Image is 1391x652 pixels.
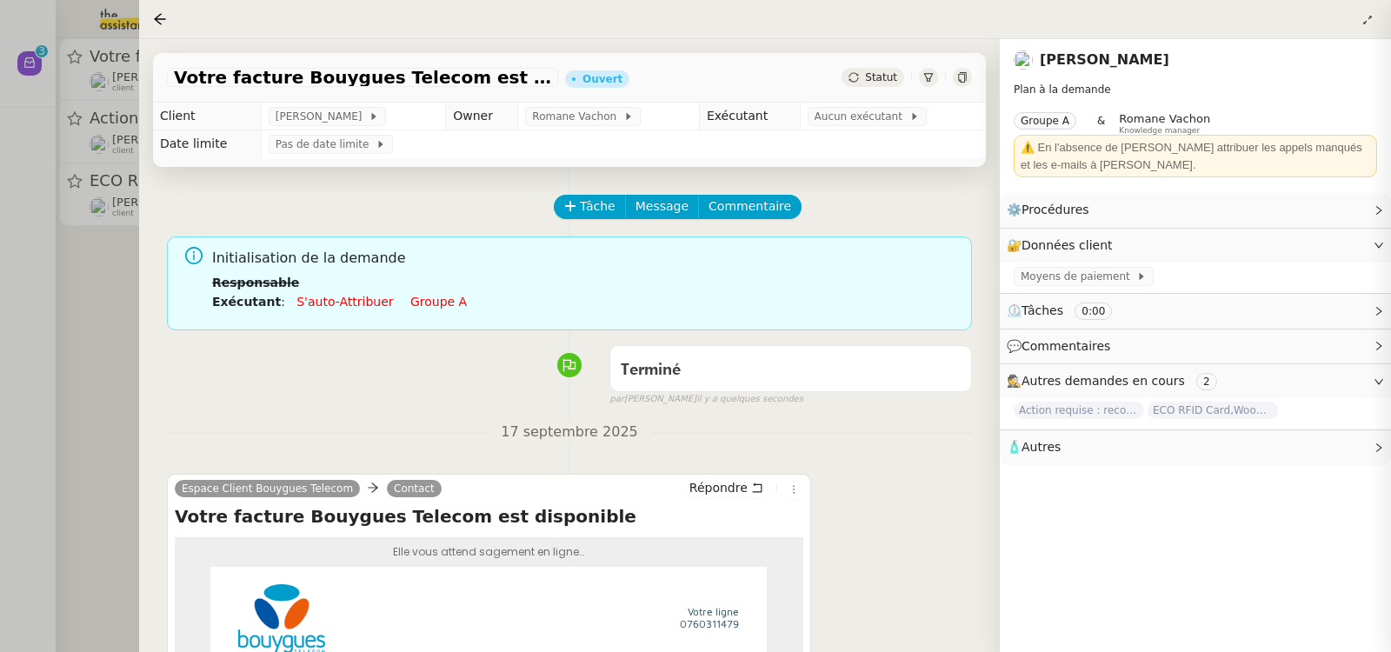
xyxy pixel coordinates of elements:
span: 0760311479 [680,617,739,630]
app-user-label: Knowledge manager [1119,112,1210,135]
span: 17 septembre 2025 [487,421,652,444]
div: 🔐Données client [1000,229,1391,263]
span: Message [636,196,689,216]
nz-tag: 0:00 [1075,303,1112,320]
span: 💬 [1007,339,1118,353]
span: Pas de date limite [276,136,376,153]
span: Autres demandes en cours [1022,374,1185,388]
span: Tâche [580,196,616,216]
td: Elle vous attend sagement en ligne… [210,537,767,567]
h4: Votre facture Bouygues Telecom est disponible [175,504,803,529]
a: Groupe a [410,295,467,309]
span: [PERSON_NAME] [276,108,369,125]
span: & [1097,112,1105,135]
button: Commentaire [698,195,802,219]
div: ⚙️Procédures [1000,193,1391,227]
span: Moyens de paiement [1021,268,1136,285]
span: par [609,392,624,407]
b: Exécutant [212,295,281,309]
nz-tag: 2 [1196,373,1217,390]
div: 🧴Autres [1000,430,1391,464]
span: Terminé [621,363,681,378]
span: Commentaires [1022,339,1110,353]
span: Commentaire [709,196,791,216]
small: [PERSON_NAME] [609,392,803,407]
span: : [281,295,285,309]
span: Procédures [1022,203,1089,216]
button: Tâche [554,195,626,219]
span: Action requise : reconnectez-vous à [GEOGRAPHIC_DATA] pour conserver votre compte [1014,402,1144,419]
div: 🕵️Autres demandes en cours 2 [1000,364,1391,398]
span: Initialisation de la demande [212,247,958,270]
b: Responsable [212,276,299,289]
a: Espace Client Bouygues Telecom [175,481,360,496]
span: il y a quelques secondes [696,392,803,407]
button: Répondre [683,478,769,497]
a: S'auto-attribuer [296,295,393,309]
button: Message [625,195,699,219]
td: Owner [446,103,518,130]
span: Romane Vachon [1119,112,1210,125]
span: Répondre [689,479,748,496]
span: Plan à la demande [1014,83,1111,96]
span: 🧴 [1007,440,1061,454]
span: Votre facture Bouygues Telecom est disponible [174,69,551,86]
td: Date limite [153,130,261,158]
span: Statut [865,71,897,83]
span: ECO RFID Card,Wooden card and PLA Cards [1148,402,1278,419]
div: Ouvert [582,74,622,84]
span: ⏲️ [1007,303,1127,317]
td: Exécutant [699,103,800,130]
img: users%2FnSvcPnZyQ0RA1JfSOxSfyelNlJs1%2Favatar%2Fp1050537-640x427.jpg [1014,50,1033,70]
div: 💬Commentaires [1000,329,1391,363]
span: Tâches [1022,303,1063,317]
span: 🔐 [1007,236,1120,256]
a: Contact [387,481,442,496]
td: Client [153,103,261,130]
div: ⚠️ En l'absence de [PERSON_NAME] attribuer les appels manqués et les e-mails à [PERSON_NAME]. [1021,139,1370,173]
span: Données client [1022,238,1113,252]
span: Autres [1022,440,1061,454]
nz-tag: Groupe A [1014,112,1076,130]
span: Aucun exécutant [815,108,909,125]
div: ⏲️Tâches 0:00 [1000,294,1391,328]
span: 🕵️ [1007,374,1224,388]
span: ⚙️ [1007,200,1097,220]
span: Knowledge manager [1119,126,1200,136]
span: Romane Vachon [532,108,622,125]
a: [PERSON_NAME] [1040,51,1169,68]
